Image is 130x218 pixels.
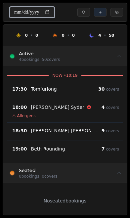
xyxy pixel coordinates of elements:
[12,113,35,118] span: ⚠ Allergens
[98,33,101,38] span: 4
[87,105,91,109] svg: Allergens: Gluten
[94,8,107,17] button: Create new booking
[31,104,84,110] p: [PERSON_NAME] Syder
[109,33,114,38] span: 50
[19,174,58,179] p: 0 bookings · 0 covers
[104,33,106,38] span: •
[19,57,60,62] p: 4 bookings · 50 covers
[98,86,105,92] span: 30
[106,87,119,92] span: covers
[110,8,123,17] button: Show cancelled bookings (C key)
[62,33,64,38] span: 0
[102,146,105,152] span: 7
[106,129,119,133] span: covers
[106,105,119,110] span: covers
[102,128,105,133] span: 9
[67,33,69,38] span: •
[77,8,90,17] button: Search bookings (Cmd/Ctrl + K)
[30,33,33,38] span: •
[106,147,119,152] span: covers
[19,167,58,174] h3: Seated
[49,73,82,78] span: NOW • 10:19
[25,33,28,38] span: 0
[12,127,27,134] span: 18:30
[12,146,27,152] span: 19:00
[31,86,57,92] p: Tomfurlong
[12,104,27,110] span: 18:00
[12,86,27,92] span: 17:30
[19,50,60,57] h3: Active
[102,105,105,110] span: 4
[31,127,102,134] p: [PERSON_NAME] [PERSON_NAME]
[72,33,75,38] span: 0
[31,146,65,152] p: Beth Rounding
[35,33,38,38] span: 0
[7,197,123,204] p: No seated bookings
